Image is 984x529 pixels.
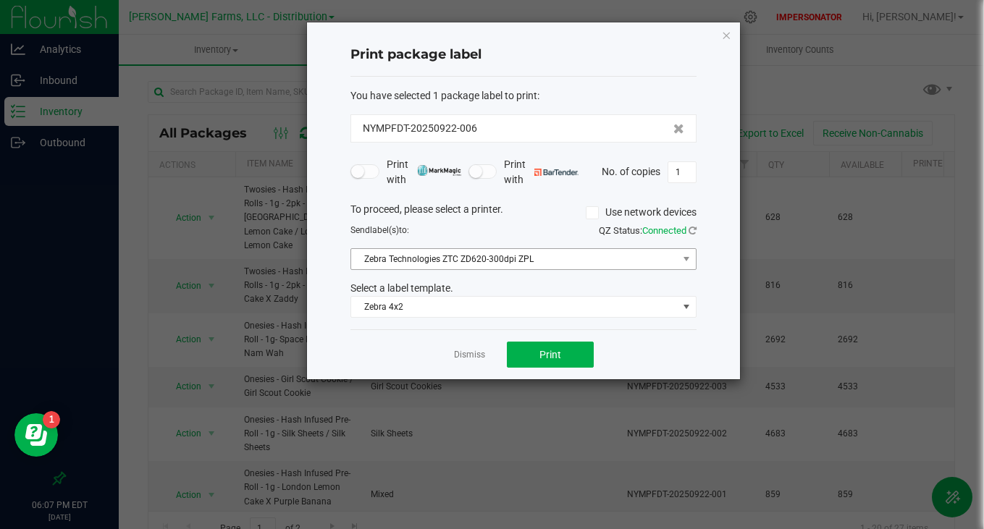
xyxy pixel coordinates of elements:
[539,349,561,360] span: Print
[43,411,60,428] iframe: Resource center unread badge
[340,281,707,296] div: Select a label template.
[387,157,461,187] span: Print with
[586,205,697,220] label: Use network devices
[350,46,697,64] h4: Print package label
[363,121,477,136] span: NYMPFDT-20250922-006
[534,169,579,176] img: bartender.png
[350,90,537,101] span: You have selected 1 package label to print
[370,225,399,235] span: label(s)
[350,88,697,103] div: :
[14,413,58,457] iframe: Resource center
[350,225,409,235] span: Send to:
[351,297,678,317] span: Zebra 4x2
[417,165,461,176] img: mark_magic_cybra.png
[599,225,697,236] span: QZ Status:
[642,225,686,236] span: Connected
[602,165,660,177] span: No. of copies
[504,157,579,187] span: Print with
[351,249,678,269] span: Zebra Technologies ZTC ZD620-300dpi ZPL
[454,349,485,361] a: Dismiss
[340,202,707,224] div: To proceed, please select a printer.
[507,342,594,368] button: Print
